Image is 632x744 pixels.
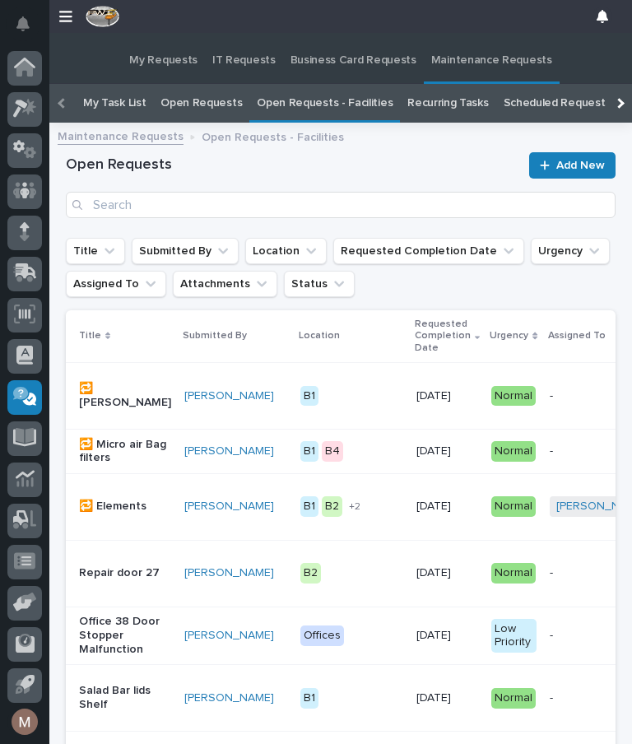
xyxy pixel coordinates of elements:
p: [DATE] [416,389,478,403]
div: Normal [491,563,536,584]
div: B1 [300,441,318,462]
p: Submitted By [183,327,247,345]
p: Repair door 27 [79,566,171,580]
a: Scheduled Requests [504,84,611,123]
p: [DATE] [416,500,478,514]
p: [DATE] [416,444,478,458]
div: Normal [491,688,536,709]
div: Normal [491,386,536,407]
a: My Task List [83,84,146,123]
div: Normal [491,496,536,517]
a: My Requests [122,33,205,84]
img: F4NWVRlRhyjtPQOJfFs5 [86,6,120,27]
a: [PERSON_NAME] [184,566,274,580]
p: [DATE] [416,629,478,643]
p: [DATE] [416,566,478,580]
p: 🔁 Elements [79,500,171,514]
button: Title [66,238,125,264]
button: Status [284,271,355,297]
button: Urgency [531,238,610,264]
p: Open Requests - Facilities [202,127,344,145]
p: [DATE] [416,691,478,705]
p: Requested Completion Date [415,315,471,357]
p: Business Card Requests [290,33,416,67]
div: B2 [322,496,342,517]
div: B4 [322,441,343,462]
a: [PERSON_NAME] [184,500,274,514]
div: Notifications [19,16,40,43]
p: Title [79,327,101,345]
a: [PERSON_NAME] [184,691,274,705]
a: Open Requests - Facilities [257,84,393,123]
button: Notifications [6,7,40,41]
a: Maintenance Requests [424,33,560,81]
div: Offices [300,625,344,646]
h1: Open Requests [66,156,519,175]
a: Open Requests [160,84,242,123]
button: Requested Completion Date [333,238,524,264]
p: IT Requests [212,33,276,67]
div: B1 [300,496,318,517]
span: Add New [556,160,605,171]
a: [PERSON_NAME] [184,629,274,643]
a: Maintenance Requests [58,126,184,145]
button: Location [245,238,327,264]
div: Low Priority [491,619,536,653]
a: [PERSON_NAME] [184,389,274,403]
p: Salad Bar lids Shelf [79,684,171,712]
p: My Requests [129,33,197,67]
input: Search [66,192,616,218]
span: + 2 [349,502,360,512]
a: IT Requests [205,33,283,84]
p: Maintenance Requests [431,33,552,67]
a: [PERSON_NAME] [184,444,274,458]
a: Add New [529,152,616,179]
p: 🔁 Micro air Bag filters [79,438,171,466]
div: B2 [300,563,321,584]
div: Normal [491,441,536,462]
p: Location [299,327,340,345]
a: Business Card Requests [283,33,424,84]
button: Submitted By [132,238,239,264]
p: Office 38 Door Stopper Malfunction [79,615,171,656]
div: B1 [300,688,318,709]
button: Attachments [173,271,277,297]
div: B1 [300,386,318,407]
button: Assigned To [66,271,166,297]
p: Assigned To [548,327,606,345]
button: users-avatar [7,704,42,739]
a: Recurring Tasks [407,84,488,123]
p: Urgency [490,327,528,345]
p: 🔁 [PERSON_NAME] [79,382,171,410]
